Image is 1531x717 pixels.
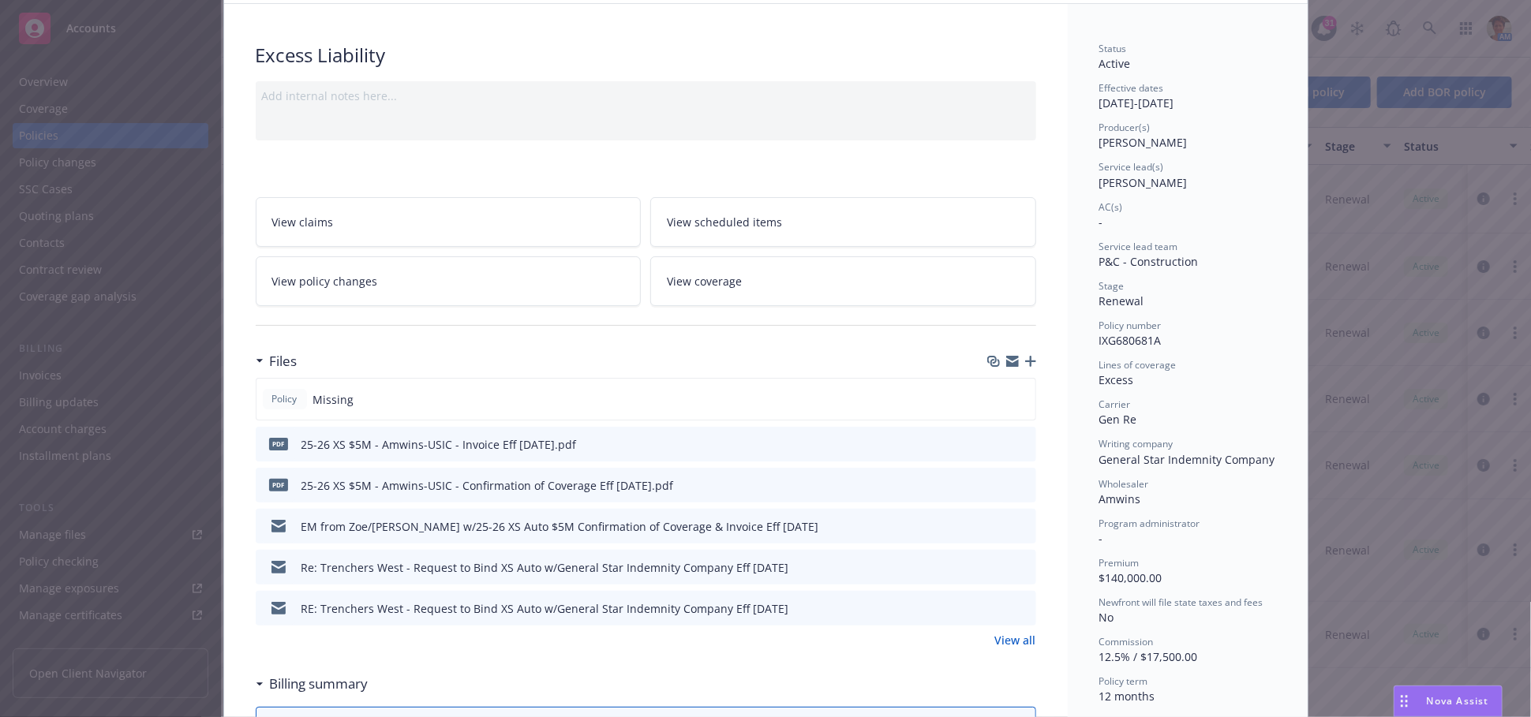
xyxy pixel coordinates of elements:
[1099,240,1178,253] span: Service lead team
[1394,685,1503,717] button: Nova Assist
[269,479,288,491] span: pdf
[990,518,1003,535] button: download file
[256,674,369,694] div: Billing summary
[256,351,298,372] div: Files
[650,197,1036,247] a: View scheduled items
[1016,477,1030,494] button: preview file
[1099,452,1275,467] span: General Star Indemnity Company
[1394,686,1414,716] div: Drag to move
[1099,215,1103,230] span: -
[1099,491,1141,506] span: Amwins
[301,436,577,453] div: 25-26 XS $5M - Amwins-USIC - Invoice Eff [DATE].pdf
[1099,477,1149,491] span: Wholesaler
[269,392,301,406] span: Policy
[301,600,789,617] div: RE: Trenchers West - Request to Bind XS Auto w/General Star Indemnity Company Eff [DATE]
[256,256,642,306] a: View policy changes
[1099,279,1125,293] span: Stage
[667,214,782,230] span: View scheduled items
[1099,570,1162,585] span: $140,000.00
[1016,436,1030,453] button: preview file
[1099,437,1174,450] span: Writing company
[1099,517,1200,530] span: Program administrator
[1099,689,1155,704] span: 12 months
[650,256,1036,306] a: View coverage
[1016,518,1030,535] button: preview file
[1099,319,1162,332] span: Policy number
[1099,358,1177,372] span: Lines of coverage
[1099,293,1144,308] span: Renewal
[990,559,1003,576] button: download file
[1099,398,1131,411] span: Carrier
[262,88,1030,104] div: Add internal notes here...
[1099,372,1276,388] div: Excess
[1099,531,1103,546] span: -
[990,477,1003,494] button: download file
[1099,556,1140,569] span: Premium
[256,42,1036,69] div: Excess Liability
[256,197,642,247] a: View claims
[1099,135,1188,150] span: [PERSON_NAME]
[1099,81,1276,111] div: [DATE] - [DATE]
[1099,596,1263,609] span: Newfront will file state taxes and fees
[301,477,674,494] div: 25-26 XS $5M - Amwins-USIC - Confirmation of Coverage Eff [DATE].pdf
[1099,610,1114,625] span: No
[1099,333,1162,348] span: IXG680681A
[667,273,742,289] span: View coverage
[1099,254,1199,269] span: P&C - Construction
[301,518,819,535] div: EM from Zoe/[PERSON_NAME] w/25-26 XS Auto $5M Confirmation of Coverage & Invoice Eff [DATE]
[272,273,378,289] span: View policy changes
[1099,81,1164,95] span: Effective dates
[1099,42,1127,55] span: Status
[1427,694,1489,708] span: Nova Assist
[1016,559,1030,576] button: preview file
[1016,600,1030,617] button: preview file
[270,674,369,694] h3: Billing summary
[1099,56,1131,71] span: Active
[1099,412,1137,427] span: Gen Re
[270,351,298,372] h3: Files
[1099,674,1148,688] span: Policy term
[1099,649,1198,664] span: 12.5% / $17,500.00
[301,559,789,576] div: Re: Trenchers West - Request to Bind XS Auto w/General Star Indemnity Company Eff [DATE]
[1099,121,1151,134] span: Producer(s)
[269,438,288,450] span: pdf
[1099,160,1164,174] span: Service lead(s)
[990,436,1003,453] button: download file
[1099,635,1154,648] span: Commission
[313,391,354,408] span: Missing
[272,214,334,230] span: View claims
[990,600,1003,617] button: download file
[1099,200,1123,214] span: AC(s)
[995,632,1036,648] a: View all
[1099,175,1188,190] span: [PERSON_NAME]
